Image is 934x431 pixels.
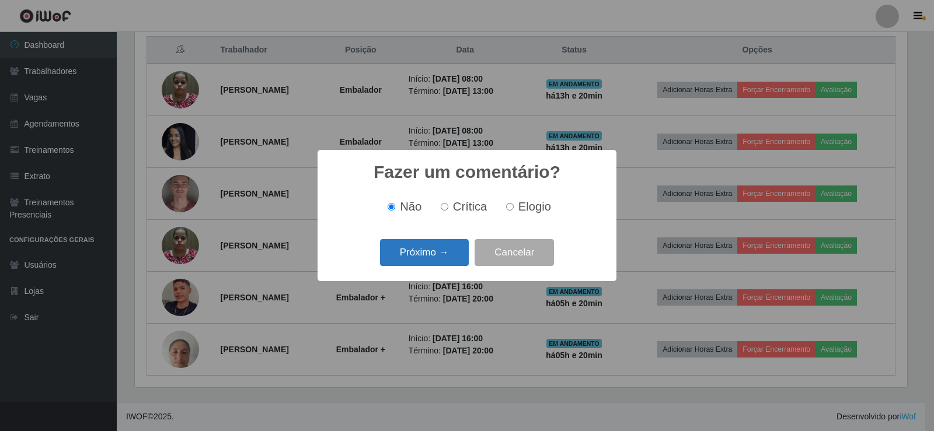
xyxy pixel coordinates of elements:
button: Próximo → [380,239,469,267]
button: Cancelar [475,239,554,267]
input: Elogio [506,203,514,211]
input: Não [388,203,395,211]
span: Crítica [453,200,487,213]
span: Não [400,200,421,213]
h2: Fazer um comentário? [374,162,560,183]
span: Elogio [518,200,551,213]
input: Crítica [441,203,448,211]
